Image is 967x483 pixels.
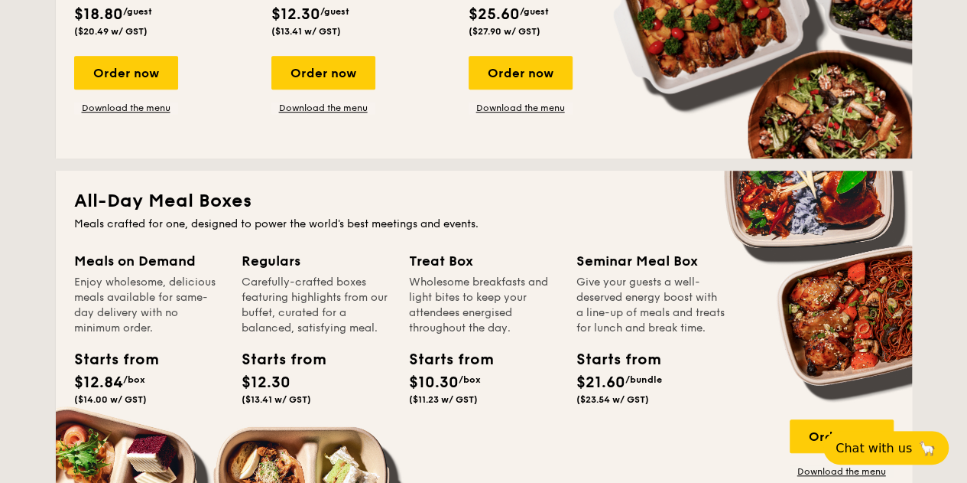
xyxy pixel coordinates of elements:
div: Order now [271,56,375,90]
div: Treat Box [409,250,558,272]
div: Order now [790,419,894,453]
div: Starts from [576,348,645,371]
div: Meals on Demand [74,250,223,272]
a: Download the menu [271,102,375,114]
span: ($20.49 w/ GST) [74,26,148,37]
div: Starts from [74,348,143,371]
span: ($27.90 w/ GST) [469,26,540,37]
span: ($13.41 w/ GST) [271,26,341,37]
div: Give your guests a well-deserved energy boost with a line-up of meals and treats for lunch and br... [576,275,725,336]
span: $10.30 [409,374,459,392]
span: $12.30 [242,374,290,392]
span: $21.60 [576,374,625,392]
span: ($13.41 w/ GST) [242,394,311,405]
div: Starts from [242,348,310,371]
span: /guest [520,6,549,17]
span: ($11.23 w/ GST) [409,394,478,405]
h2: All-Day Meal Boxes [74,189,894,214]
a: Download the menu [790,465,894,478]
a: Download the menu [74,102,178,114]
span: /box [123,374,145,385]
div: Order now [74,56,178,90]
span: $18.80 [74,5,123,24]
div: Order now [469,56,573,90]
div: Meals crafted for one, designed to power the world's best meetings and events. [74,217,894,232]
span: 🦙 [918,439,936,457]
span: Chat with us [836,441,912,455]
div: Carefully-crafted boxes featuring highlights from our buffet, curated for a balanced, satisfying ... [242,275,391,336]
span: $12.84 [74,374,123,392]
div: Regulars [242,250,391,272]
div: Enjoy wholesome, delicious meals available for same-day delivery with no minimum order. [74,275,223,336]
span: ($14.00 w/ GST) [74,394,147,405]
span: /guest [123,6,152,17]
a: Download the menu [469,102,573,114]
span: /box [459,374,481,385]
span: $12.30 [271,5,320,24]
span: /guest [320,6,349,17]
div: Seminar Meal Box [576,250,725,272]
div: Wholesome breakfasts and light bites to keep your attendees energised throughout the day. [409,275,558,336]
div: Starts from [409,348,478,371]
span: $25.60 [469,5,520,24]
button: Chat with us🦙 [823,431,949,465]
span: /bundle [625,374,662,385]
span: ($23.54 w/ GST) [576,394,649,405]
